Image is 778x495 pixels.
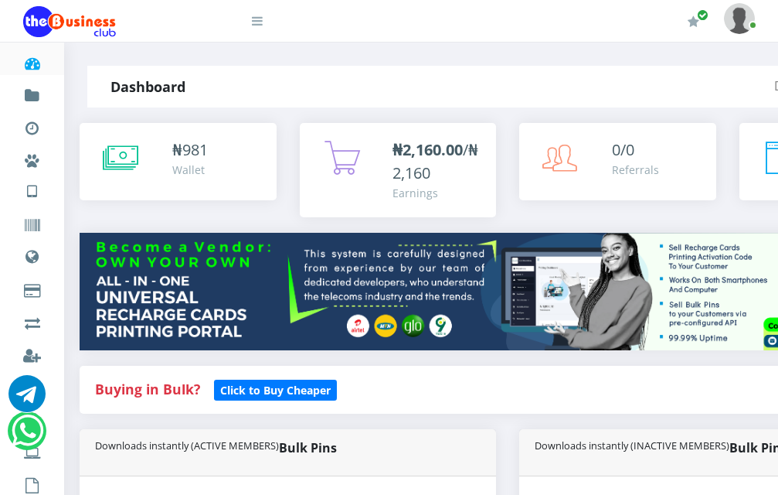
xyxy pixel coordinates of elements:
span: Renew/Upgrade Subscription [697,9,708,21]
small: Downloads instantly (INACTIVE MEMBERS) [535,439,729,453]
a: Nigerian VTU [59,170,188,196]
div: Referrals [612,162,659,178]
a: Print Recharge Cards [23,432,41,469]
div: ₦ [172,138,208,162]
a: ₦2,160.00/₦2,160 Earnings [300,123,497,217]
strong: Dashboard [110,77,185,96]
a: Transactions [23,107,41,144]
a: ₦981 Wallet [80,123,277,200]
div: Earnings [392,185,481,201]
a: Miscellaneous Payments [23,139,41,176]
span: /₦2,160 [392,139,478,183]
a: Transfer to Wallet [23,367,41,404]
i: Renew/Upgrade Subscription [688,15,699,28]
a: Airtime -2- Cash [23,302,41,339]
img: User [724,3,755,33]
strong: Buying in Bulk? [95,380,200,398]
span: 981 [182,139,208,160]
span: 0/0 [612,139,634,160]
a: Cable TV, Electricity [23,269,41,306]
a: Click to Buy Cheaper [214,380,337,398]
a: Chat for support [8,387,46,412]
img: Logo [23,6,116,37]
div: Wallet [172,162,208,178]
b: Click to Buy Cheaper [220,383,331,398]
a: Data [23,235,41,274]
a: VTU [23,170,41,209]
small: Downloads instantly (ACTIVE MEMBERS) [95,439,279,453]
a: Register a Referral [23,334,41,371]
strong: Bulk Pins [95,439,481,457]
a: Chat for support [12,424,43,449]
a: 0/0 Referrals [519,123,716,200]
a: International VTU [59,193,188,219]
a: Vouchers [23,204,41,241]
a: Fund wallet [23,74,41,111]
a: Dashboard [23,42,41,79]
b: ₦2,160.00 [392,139,463,160]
